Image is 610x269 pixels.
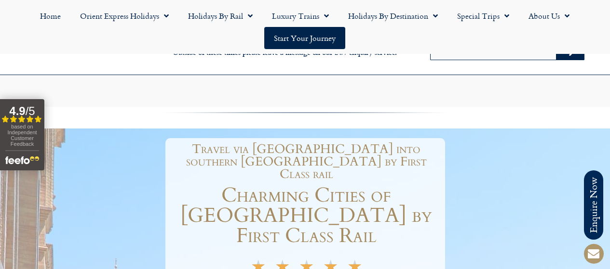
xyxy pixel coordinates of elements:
a: Special Trips [447,5,519,27]
h1: Charming Cities of [GEOGRAPHIC_DATA] by First Class Rail [168,185,445,246]
nav: Menu [5,5,605,49]
h1: Travel via [GEOGRAPHIC_DATA] into southern [GEOGRAPHIC_DATA] by First Class rail [173,143,440,180]
a: Start your Journey [264,27,345,49]
a: Home [30,5,70,27]
a: About Us [519,5,579,27]
a: Holidays by Rail [178,5,262,27]
a: Luxury Trains [262,5,339,27]
a: Orient Express Holidays [70,5,178,27]
h6: [DATE] to [DATE] 9am – 5pm Outside of these times please leave a message on our 24/7 enquiry serv... [165,39,404,57]
a: Holidays by Destination [339,5,447,27]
